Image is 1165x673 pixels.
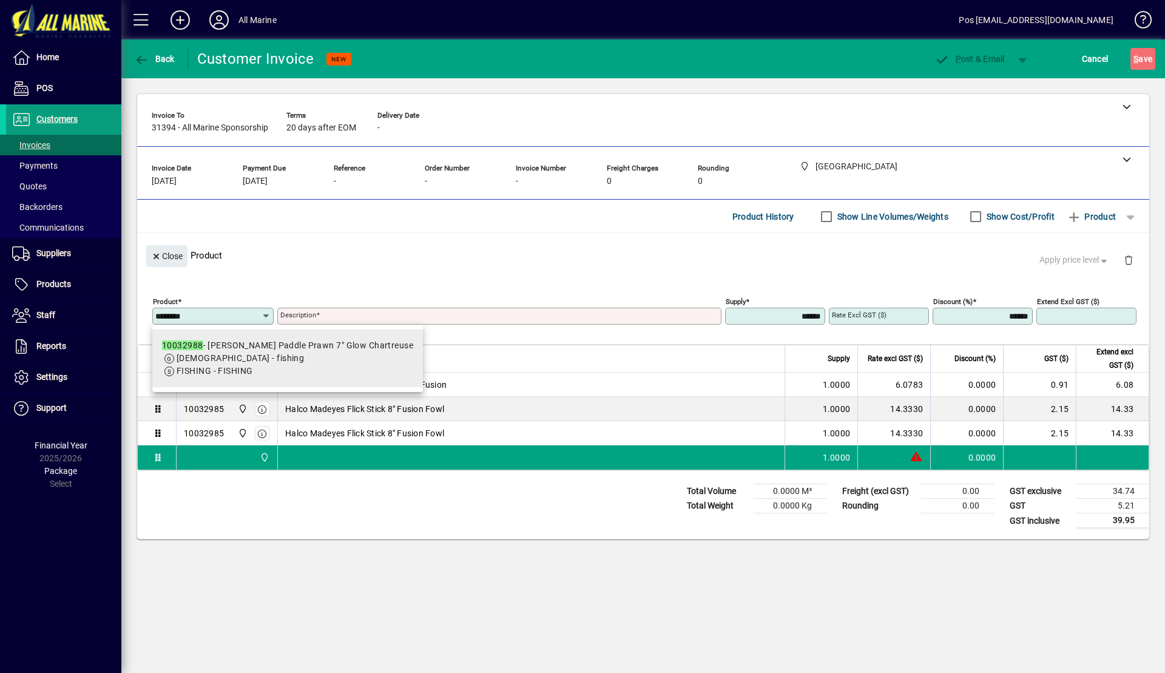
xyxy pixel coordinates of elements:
a: Reports [6,331,121,362]
span: ost & Email [934,54,1005,64]
span: Discount (%) [954,352,996,365]
span: Close [151,246,183,266]
span: 1.0000 [823,403,851,415]
button: Profile [200,9,238,31]
span: [DATE] [243,177,268,186]
mat-label: Description [280,311,316,319]
td: 2.15 [1003,421,1076,445]
span: Halco Madeyes Flick Stick 8" Fusion Fowl [285,427,444,439]
div: 14.3330 [865,403,923,415]
span: Customers [36,114,78,124]
td: 0.91 [1003,373,1076,397]
span: Financial Year [35,441,87,450]
td: 14.33 [1076,421,1149,445]
span: Apply price level [1039,254,1110,266]
td: Freight (excl GST) [836,484,921,499]
a: Products [6,269,121,300]
span: Package [44,466,77,476]
td: 0.0000 [930,445,1003,470]
span: Communications [12,223,84,232]
span: Port Road [235,427,249,440]
a: Communications [6,217,121,238]
button: Product History [728,206,799,228]
td: 14.33 [1076,397,1149,421]
div: - [PERSON_NAME] Paddle Prawn 7" Glow Chartreuse [162,339,413,352]
span: Settings [36,372,67,382]
td: 0.00 [921,484,994,499]
span: [DEMOGRAPHIC_DATA] - fishing [177,353,304,363]
td: 34.74 [1076,484,1149,499]
td: 0.0000 M³ [754,484,826,499]
a: Staff [6,300,121,331]
td: Total Volume [681,484,754,499]
span: Reports [36,341,66,351]
a: Invoices [6,135,121,155]
app-page-header-button: Back [121,48,188,70]
span: 20 days after EOM [286,123,356,133]
span: ave [1133,49,1152,69]
div: 6.0783 [865,379,923,391]
div: Customer Invoice [197,49,314,69]
span: Product History [732,207,794,226]
div: All Marine [238,10,277,30]
div: Pos [EMAIL_ADDRESS][DOMAIN_NAME] [959,10,1113,30]
td: Total Weight [681,499,754,513]
span: - [516,177,518,186]
td: 5.21 [1076,499,1149,513]
span: Rate excl GST ($) [868,352,923,365]
span: 1.0000 [823,379,851,391]
a: Payments [6,155,121,176]
td: 0.0000 [930,421,1003,445]
td: Rounding [836,499,921,513]
mat-option: 10032988 - Halco Madeyes Paddle Prawn 7" Glow Chartreuse [152,330,423,387]
button: Apply price level [1035,249,1115,271]
div: 10032985 [184,427,224,439]
span: Halco Madeyes Flick Stick 8" Fusion Fowl [285,403,444,415]
mat-label: Product [153,297,178,306]
a: POS [6,73,121,104]
button: Delete [1114,245,1143,274]
td: GST exclusive [1004,484,1076,499]
span: Home [36,52,59,62]
td: 39.95 [1076,513,1149,529]
span: - [377,123,380,133]
span: Cancel [1082,49,1109,69]
span: Products [36,279,71,289]
span: - [425,177,427,186]
label: Show Cost/Profit [984,211,1055,223]
span: 31394 - All Marine Sponsorship [152,123,268,133]
span: P [956,54,961,64]
label: Show Line Volumes/Weights [835,211,948,223]
span: GST ($) [1044,352,1069,365]
span: Payments [12,161,58,171]
a: Backorders [6,197,121,217]
span: Staff [36,310,55,320]
div: 10032985 [184,403,224,415]
a: Quotes [6,176,121,197]
span: Supply [828,352,850,365]
span: [DATE] [152,177,177,186]
td: 6.08 [1076,373,1149,397]
span: Suppliers [36,248,71,258]
span: Extend excl GST ($) [1084,345,1133,372]
span: 1.0000 [823,427,851,439]
td: 0.00 [921,499,994,513]
td: GST inclusive [1004,513,1076,529]
span: POS [36,83,53,93]
mat-error: Required [280,325,712,337]
span: Backorders [12,202,62,212]
button: Back [131,48,178,70]
mat-label: Supply [726,297,746,306]
div: Product [137,233,1149,277]
span: 1.0000 [823,451,851,464]
span: S [1133,54,1138,64]
button: Cancel [1079,48,1112,70]
span: Back [134,54,175,64]
span: Support [36,403,67,413]
td: GST [1004,499,1076,513]
span: Port Road [257,451,271,464]
span: NEW [331,55,346,63]
td: 0.0000 [930,397,1003,421]
span: FISHING - FISHING [177,366,252,376]
button: Post & Email [928,48,1011,70]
